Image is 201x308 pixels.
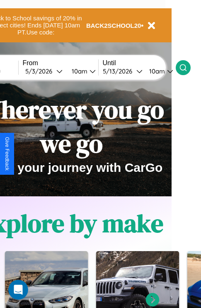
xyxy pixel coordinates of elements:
div: Give Feedback [4,137,10,171]
div: 5 / 13 / 2026 [103,67,136,75]
button: 10am [143,67,176,76]
label: Until [103,59,176,67]
div: 5 / 3 / 2026 [25,67,56,75]
div: 10am [145,67,167,75]
button: 10am [65,67,98,76]
button: 5/3/2026 [23,67,65,76]
div: 10am [68,67,90,75]
label: From [23,59,98,67]
iframe: Intercom live chat [8,280,28,300]
b: BACK2SCHOOL20 [86,22,141,29]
